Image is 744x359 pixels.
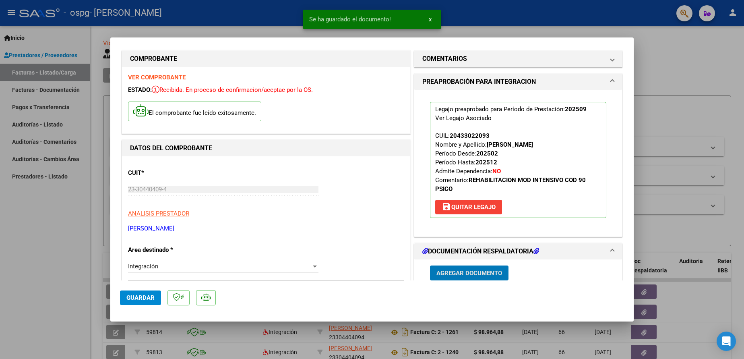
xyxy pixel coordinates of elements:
[435,176,586,193] span: Comentario:
[436,270,502,277] span: Agregar Documento
[442,203,496,211] span: Quitar Legajo
[435,176,586,193] strong: REHABILITACION MOD INTENSIVO COD 90 PSICO
[442,202,451,212] mat-icon: save
[450,131,490,140] div: 20433022093
[120,291,161,305] button: Guardar
[475,159,497,166] strong: 202512
[128,102,261,121] p: El comprobante fue leído exitosamente.
[422,77,536,87] h1: PREAPROBACIÓN PARA INTEGRACION
[422,12,438,27] button: x
[435,114,492,122] div: Ver Legajo Asociado
[130,144,212,152] strong: DATOS DEL COMPROBANTE
[130,55,177,62] strong: COMPROBANTE
[128,168,211,178] p: CUIT
[128,263,158,270] span: Integración
[128,245,211,255] p: Area destinado *
[309,15,391,23] span: Se ha guardado el documento!
[430,102,606,218] p: Legajo preaprobado para Período de Prestación:
[128,210,189,217] span: ANALISIS PRESTADOR
[414,90,622,237] div: PREAPROBACIÓN PARA INTEGRACION
[429,16,432,23] span: x
[414,243,622,259] mat-expansion-panel-header: DOCUMENTACIÓN RESPALDATORIA
[128,86,152,93] span: ESTADO:
[435,132,586,193] span: CUIL: Nombre y Apellido: Período Desde: Período Hasta: Admite Dependencia:
[487,141,533,148] strong: [PERSON_NAME]
[414,74,622,90] mat-expansion-panel-header: PREAPROBACIÓN PARA INTEGRACION
[430,266,508,280] button: Agregar Documento
[422,54,467,64] h1: COMENTARIOS
[435,200,502,214] button: Quitar Legajo
[565,106,587,113] strong: 202509
[422,247,539,256] h1: DOCUMENTACIÓN RESPALDATORIA
[152,86,313,93] span: Recibida. En proceso de confirmacion/aceptac por la OS.
[414,51,622,67] mat-expansion-panel-header: COMENTARIOS
[717,332,736,351] div: Open Intercom Messenger
[128,224,404,233] p: [PERSON_NAME]
[476,150,498,157] strong: 202502
[126,294,155,301] span: Guardar
[492,168,501,175] strong: NO
[128,74,186,81] a: VER COMPROBANTE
